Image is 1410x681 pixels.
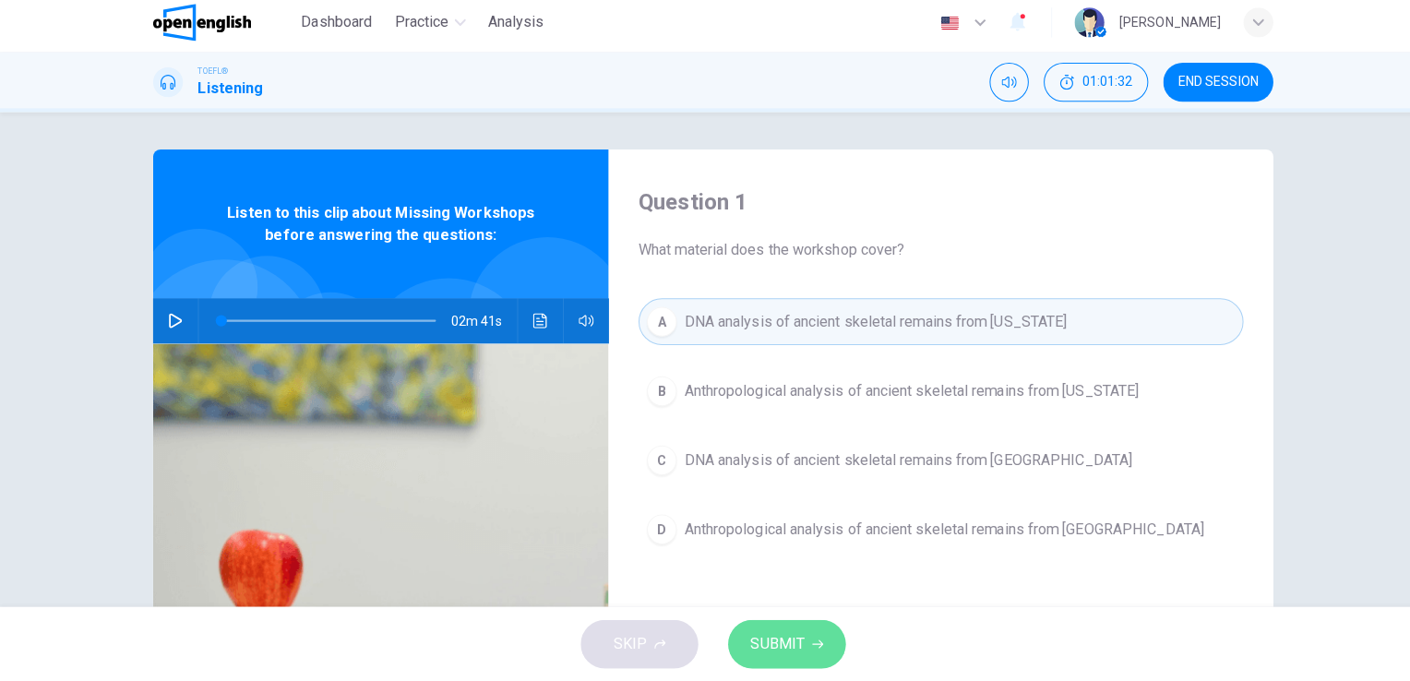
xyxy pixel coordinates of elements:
[390,18,444,41] span: Practice
[196,71,225,84] span: TOEFL®
[383,13,468,46] button: Practice
[639,448,669,477] div: C
[446,303,511,347] span: 02m 41s
[676,383,1126,405] span: Anthropological analysis of ancient skeletal remains from [US_STATE]
[631,303,1229,349] button: ADNA analysis of ancient skeletal remains from [US_STATE]
[742,631,795,657] span: SUBMIT
[631,508,1229,554] button: DAnthropological analysis of ancient skeletal remains from [GEOGRAPHIC_DATA]
[291,13,376,46] button: Dashboard
[639,516,669,545] div: D
[483,18,538,41] span: Analysis
[676,315,1055,337] span: DNA analysis of ancient skeletal remains from [US_STATE]
[298,18,368,41] span: Dashboard
[1032,69,1135,108] div: Hide
[520,303,549,347] button: Click to see the audio transcription
[1165,81,1244,96] span: END SESSION
[676,520,1190,542] span: Anthropological analysis of ancient skeletal remains from [GEOGRAPHIC_DATA]
[1150,69,1259,108] button: END SESSION
[631,244,1229,266] span: What material does the workshop cover?
[631,371,1229,417] button: BAnthropological analysis of ancient skeletal remains from [US_STATE]
[639,311,669,340] div: A
[1032,69,1135,108] button: 01:01:32
[151,11,291,48] a: OpenEnglish logo
[631,439,1229,485] button: CDNA analysis of ancient skeletal remains from [GEOGRAPHIC_DATA]
[927,23,950,37] img: en
[1062,15,1092,44] img: Profile picture
[978,69,1017,108] div: Mute
[211,207,542,251] span: Listen to this clip about Missing Workshops before answering the questions:
[151,11,248,48] img: OpenEnglish logo
[631,192,1229,221] h4: Question 1
[196,84,260,106] h1: Listening
[1069,81,1119,96] span: 01:01:32
[676,451,1119,473] span: DNA analysis of ancient skeletal remains from [GEOGRAPHIC_DATA]
[639,379,669,409] div: B
[1106,18,1207,41] div: [PERSON_NAME]
[475,13,545,46] button: Analysis
[720,620,836,668] button: SUBMIT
